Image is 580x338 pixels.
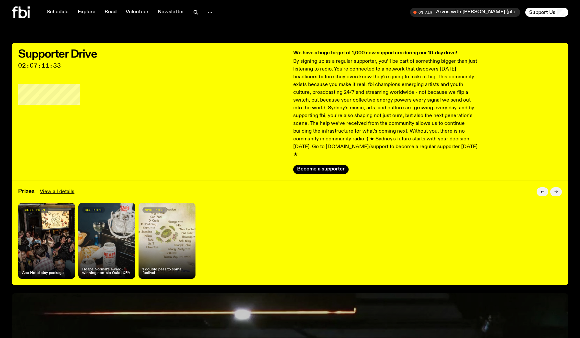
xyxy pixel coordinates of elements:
button: Become a supporter [293,165,349,174]
span: day prize [85,208,102,212]
h3: We have a huge target of 1,000 new supporters during our 10-day drive! [293,49,480,57]
a: Volunteer [122,8,152,17]
a: Schedule [43,8,72,17]
button: Support Us [525,8,568,17]
h2: Supporter Drive [18,49,287,60]
a: Read [101,8,120,17]
h4: 1 double pass to soma festival [142,268,192,275]
span: Support Us [529,9,555,15]
h3: Prizes [18,189,35,194]
a: Newsletter [154,8,188,17]
a: Explore [74,8,99,17]
a: View all details [40,188,74,196]
span: spot prize [145,208,164,212]
button: On AirArvos with [PERSON_NAME] (plus [PERSON_NAME] from 5pm!) [410,8,520,17]
p: By signing up as a regular supporter, you’ll be part of something bigger than just listening to r... [293,58,480,158]
span: 02:07:11:33 [18,63,287,69]
h4: Ace Hotel stay package [22,271,64,275]
span: major prize [25,208,46,212]
h4: Heaps Normal's award-winning non-alc Quiet XPA [82,268,131,275]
